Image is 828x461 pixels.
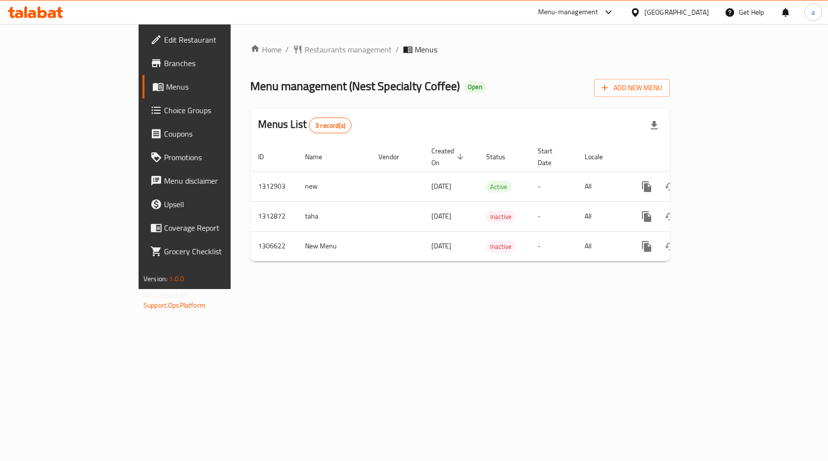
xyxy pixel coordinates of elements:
nav: breadcrumb [250,44,670,55]
td: All [577,171,627,201]
button: Change Status [659,205,682,228]
td: New Menu [297,231,371,261]
span: Start Date [538,145,565,169]
span: Branches [164,57,269,69]
button: Change Status [659,175,682,198]
span: Inactive [486,211,516,222]
span: Choice Groups [164,104,269,116]
span: [DATE] [431,210,451,222]
span: 1.0.0 [169,272,184,285]
td: new [297,171,371,201]
div: Inactive [486,241,516,252]
a: Support.OpsPlatform [143,299,206,312]
span: [DATE] [431,180,451,193]
span: Locale [585,151,615,163]
li: / [285,44,289,55]
a: Branches [142,51,277,75]
span: Upsell [164,198,269,210]
span: Inactive [486,241,516,252]
span: Menu disclaimer [164,175,269,187]
span: Status [486,151,518,163]
table: enhanced table [250,142,737,262]
a: Edit Restaurant [142,28,277,51]
a: Grocery Checklist [142,240,277,263]
div: Total records count [309,118,352,133]
button: Add New Menu [594,79,670,97]
div: Export file [642,114,666,137]
td: All [577,201,627,231]
a: Choice Groups [142,98,277,122]
button: Change Status [659,235,682,258]
th: Actions [627,142,737,172]
a: Restaurants management [293,44,392,55]
span: Get support on: [143,289,189,302]
a: Upsell [142,193,277,216]
td: - [530,231,577,261]
div: Open [464,81,486,93]
span: Menus [166,81,269,93]
td: taha [297,201,371,231]
span: Active [486,181,511,193]
a: Menu disclaimer [142,169,277,193]
span: Coupons [164,128,269,140]
span: a [811,7,815,18]
span: 3 record(s) [309,121,351,130]
span: [DATE] [431,240,451,252]
a: Menus [142,75,277,98]
h2: Menus List [258,117,352,133]
span: Vendor [379,151,412,163]
li: / [396,44,399,55]
span: Restaurants management [305,44,392,55]
span: Grocery Checklist [164,245,269,257]
span: Open [464,83,486,91]
a: Promotions [142,146,277,169]
td: - [530,201,577,231]
button: more [635,175,659,198]
span: Name [305,151,335,163]
span: Coverage Report [164,222,269,234]
div: [GEOGRAPHIC_DATA] [644,7,709,18]
span: Edit Restaurant [164,34,269,46]
a: Coverage Report [142,216,277,240]
button: more [635,235,659,258]
button: more [635,205,659,228]
span: Add New Menu [602,82,662,94]
span: Version: [143,272,167,285]
td: All [577,231,627,261]
span: Menus [415,44,437,55]
span: Promotions [164,151,269,163]
div: Menu-management [538,6,598,18]
a: Coupons [142,122,277,146]
td: - [530,171,577,201]
span: Created On [431,145,467,169]
span: Menu management ( Nest Specialty Coffee ) [250,75,460,97]
span: ID [258,151,277,163]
